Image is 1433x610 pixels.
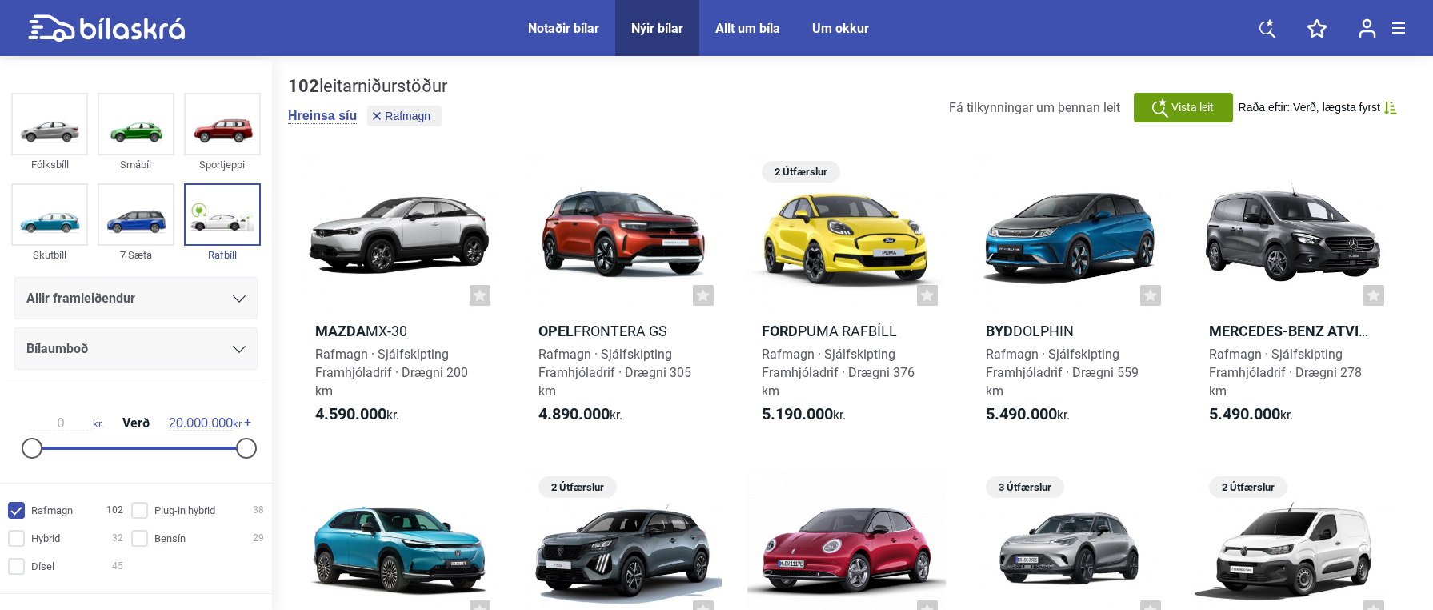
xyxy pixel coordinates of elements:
[184,246,261,264] div: Rafbíll
[524,155,722,439] a: OpelFrontera GSRafmagn · SjálfskiptingFramhjóladrif · Drægni 305 km4.890.000kr.
[98,155,174,174] div: Smábíl
[538,347,691,399] span: Rafmagn · Sjálfskipting Framhjóladrif · Drægni 305 km
[546,476,609,498] span: 2 Útfærslur
[288,76,319,96] b: 102
[169,416,243,431] span: kr.
[315,347,468,399] span: Rafmagn · Sjálfskipting Framhjóladrif · Drægni 200 km
[253,530,264,547] span: 29
[112,558,123,575] span: 45
[106,502,123,519] span: 102
[11,155,88,174] div: Fólksbíll
[986,323,1013,339] b: BYD
[1195,155,1392,439] a: Mercedes-Benz AtvinnubílareCitan 112 millilangur - 11 kW hleðslaRafmagn · SjálfskiptingFramhjólad...
[253,502,264,519] span: 38
[747,322,945,340] h2: Puma rafbíll
[1239,101,1397,114] button: Raða eftir: Verð, lægsta fyrst
[1209,347,1362,399] span: Rafmagn · Sjálfskipting Framhjóladrif · Drægni 278 km
[1209,405,1293,424] span: kr.
[315,323,366,339] b: Mazda
[31,558,54,575] span: Dísel
[184,155,261,174] div: Sportjeppi
[715,21,780,36] a: Allt um bíla
[986,404,1057,423] b: 5.490.000
[762,323,798,339] b: Ford
[112,530,123,547] span: 32
[29,416,103,431] span: kr.
[971,155,1169,439] a: BYDDolphinRafmagn · SjálfskiptingFramhjóladrif · Drægni 559 km5.490.000kr.
[1195,322,1392,340] h2: eCitan 112 millilangur - 11 kW hleðsla
[367,106,442,126] button: Rafmagn
[1217,476,1279,498] span: 2 Útfærslur
[1171,99,1214,116] span: Vista leit
[26,287,135,310] span: Allir framleiðendur
[288,76,447,97] div: leitarniðurstöður
[26,338,88,360] span: Bílaumboð
[301,322,498,340] h2: MX-30
[301,155,498,439] a: MazdaMX-30Rafmagn · SjálfskiptingFramhjóladrif · Drægni 200 km4.590.000kr.
[538,323,574,339] b: Opel
[1359,18,1376,38] img: user-login.svg
[98,246,174,264] div: 7 Sæta
[747,155,945,439] a: 2 ÚtfærslurFordPuma rafbíllRafmagn · SjálfskiptingFramhjóladrif · Drægni 376 km5.190.000kr.
[31,530,60,547] span: Hybrid
[762,404,833,423] b: 5.190.000
[994,476,1056,498] span: 3 Útfærslur
[1239,101,1380,114] span: Raða eftir: Verð, lægsta fyrst
[154,502,215,519] span: Plug-in hybrid
[812,21,869,36] a: Um okkur
[770,161,832,183] span: 2 Útfærslur
[315,404,386,423] b: 4.590.000
[762,405,846,424] span: kr.
[971,322,1169,340] h2: Dolphin
[949,100,1120,115] span: Fá tilkynningar um þennan leit
[118,417,154,430] span: Verð
[524,322,722,340] h2: Frontera GS
[986,347,1139,399] span: Rafmagn · Sjálfskipting Framhjóladrif · Drægni 559 km
[538,405,622,424] span: kr.
[762,347,915,399] span: Rafmagn · Sjálfskipting Framhjóladrif · Drægni 376 km
[11,246,88,264] div: Skutbíll
[154,530,186,547] span: Bensín
[288,108,357,124] button: Hreinsa síu
[631,21,683,36] a: Nýir bílar
[385,110,430,122] span: Rafmagn
[31,502,73,519] span: Rafmagn
[986,405,1070,424] span: kr.
[1209,404,1280,423] b: 5.490.000
[1209,323,1428,339] b: Mercedes-Benz Atvinnubílar
[538,404,610,423] b: 4.890.000
[528,21,599,36] a: Notaðir bílar
[315,405,399,424] span: kr.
